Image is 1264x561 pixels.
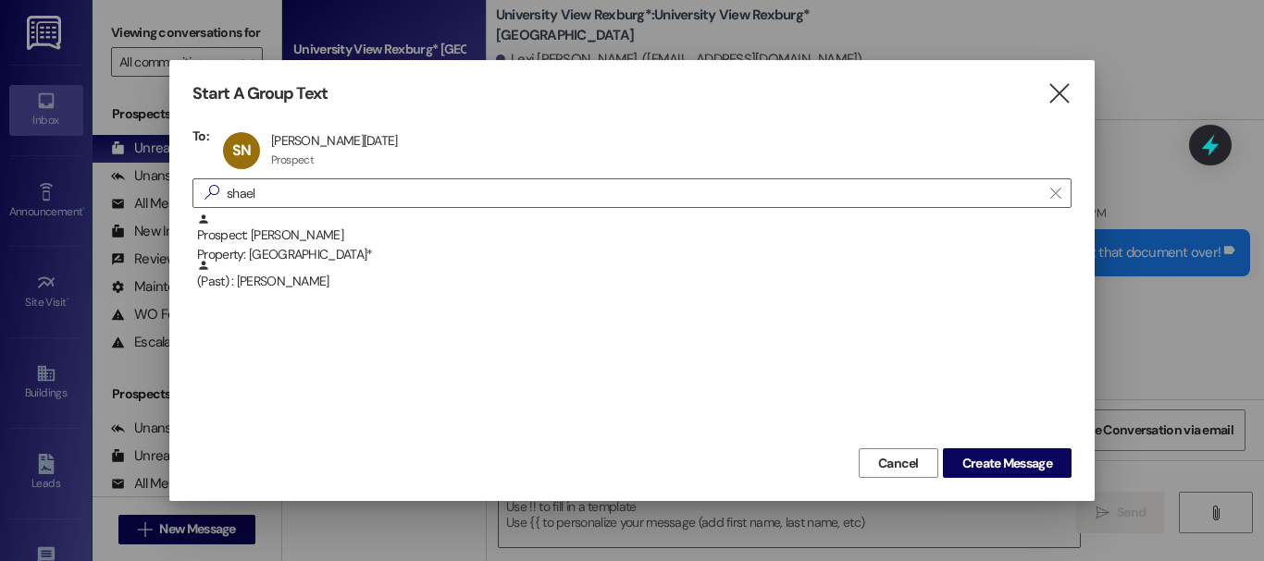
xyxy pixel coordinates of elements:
button: Cancel [859,448,938,478]
span: Cancel [878,454,919,473]
h3: To: [192,128,209,144]
div: Prospect: [PERSON_NAME] [197,213,1072,265]
div: Prospect [271,152,314,167]
span: Create Message [962,454,1052,473]
span: SN [232,140,251,160]
div: (Past) : [PERSON_NAME] [197,259,1072,291]
h3: Start A Group Text [192,83,328,104]
div: Property: [GEOGRAPHIC_DATA]* [197,245,1072,264]
div: [PERSON_NAME][DATE] [271,132,398,149]
div: (Past) : [PERSON_NAME] [192,259,1072,305]
button: Create Message [943,448,1072,478]
div: Prospect: [PERSON_NAME]Property: [GEOGRAPHIC_DATA]* [192,213,1072,259]
input: Search for any contact or apartment [227,180,1041,206]
i:  [1050,186,1060,201]
i:  [197,183,227,202]
i:  [1047,84,1072,104]
button: Clear text [1041,179,1071,207]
